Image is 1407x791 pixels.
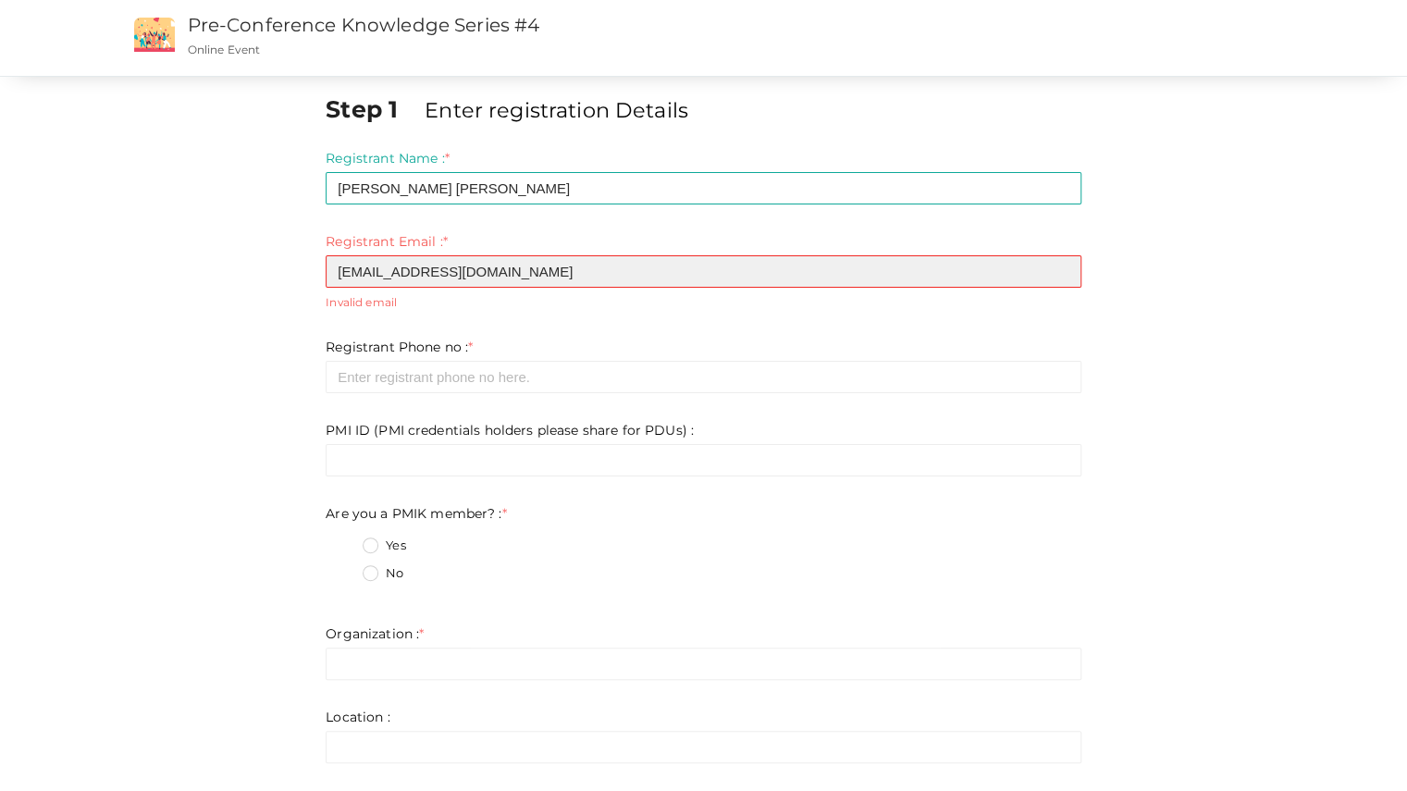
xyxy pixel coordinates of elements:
input: Enter registrant name here. [326,172,1081,204]
label: Enter registration Details [425,95,688,125]
label: Step 1 [326,93,421,126]
label: Location : [326,708,389,726]
label: Registrant Email : [326,232,448,251]
label: Yes [363,537,405,555]
a: Pre-Conference Knowledge Series #4 [188,14,540,36]
small: Invalid email [326,294,1081,310]
img: event2.png [134,18,175,52]
label: No [363,564,403,583]
label: PMI ID (PMI credentials holders please share for PDUs) : [326,421,694,439]
label: Are you a PMIK member? : [326,504,507,523]
label: Registrant Name : [326,149,450,167]
p: Online Event [188,42,892,57]
label: Organization : [326,624,424,643]
input: Enter registrant phone no here. [326,361,1081,393]
input: Enter registrant email here. [326,255,1081,288]
label: Registrant Phone no : [326,338,473,356]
